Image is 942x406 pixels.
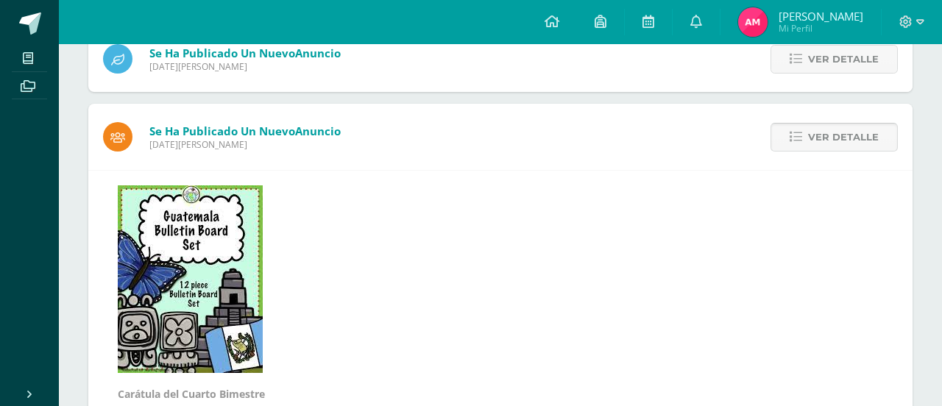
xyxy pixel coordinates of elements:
span: Anuncio [295,46,341,60]
span: Anuncio [295,124,341,138]
img: Guatemala Bulletin Board Set of 12 Culture and Mayan Culture [118,185,263,373]
span: Ver detalle [808,124,879,151]
span: Mi Perfil [779,22,863,35]
span: Se ha publicado un nuevo [149,124,341,138]
img: a944aec88ad1edc6b7e2268fb46c47a2.png [738,7,768,37]
strong: Carátula del Cuarto Bimestre [118,387,265,401]
span: Se ha publicado un nuevo [149,46,341,60]
span: [PERSON_NAME] [779,9,863,24]
span: [DATE][PERSON_NAME] [149,60,341,73]
span: Ver detalle [808,46,879,73]
span: [DATE][PERSON_NAME] [149,138,341,151]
